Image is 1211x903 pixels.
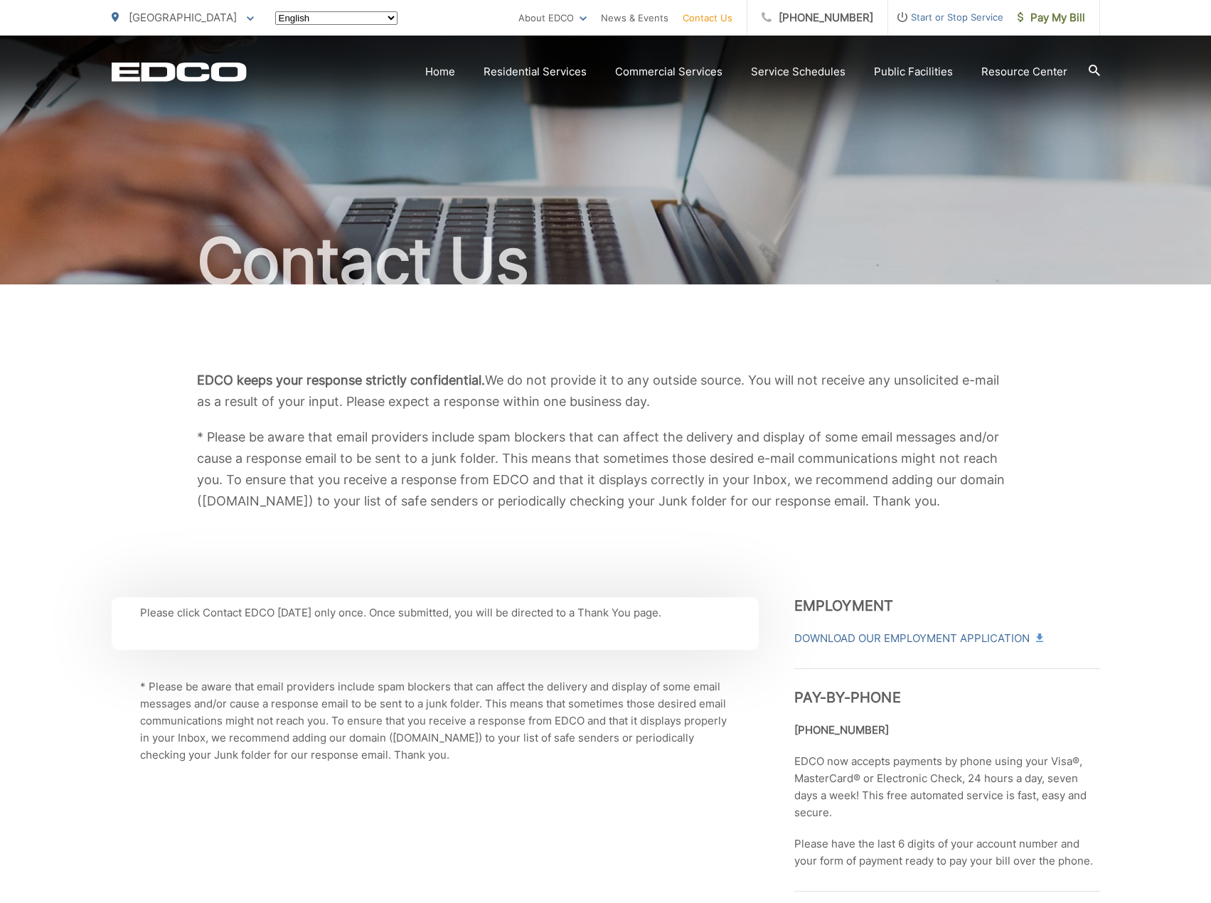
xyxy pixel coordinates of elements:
[484,63,587,80] a: Residential Services
[129,11,237,24] span: [GEOGRAPHIC_DATA]
[794,597,1100,614] h3: Employment
[794,668,1100,706] h3: Pay-by-Phone
[683,9,732,26] a: Contact Us
[197,373,485,388] b: EDCO keeps your response strictly confidential.
[1018,9,1085,26] span: Pay My Bill
[197,370,1015,412] p: We do not provide it to any outside source. You will not receive any unsolicited e-mail as a resu...
[518,9,587,26] a: About EDCO
[794,753,1100,821] p: EDCO now accepts payments by phone using your Visa®, MasterCard® or Electronic Check, 24 hours a ...
[601,9,668,26] a: News & Events
[197,427,1015,512] p: * Please be aware that email providers include spam blockers that can affect the delivery and dis...
[874,63,953,80] a: Public Facilities
[140,604,730,621] p: Please click Contact EDCO [DATE] only once. Once submitted, you will be directed to a Thank You p...
[794,835,1100,870] p: Please have the last 6 digits of your account number and your form of payment ready to pay your b...
[112,62,247,82] a: EDCD logo. Return to the homepage.
[615,63,722,80] a: Commercial Services
[794,630,1042,647] a: Download Our Employment Application
[794,723,889,737] strong: [PHONE_NUMBER]
[140,678,730,764] p: * Please be aware that email providers include spam blockers that can affect the delivery and dis...
[112,226,1100,297] h1: Contact Us
[425,63,455,80] a: Home
[751,63,845,80] a: Service Schedules
[981,63,1067,80] a: Resource Center
[275,11,398,25] select: Select a language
